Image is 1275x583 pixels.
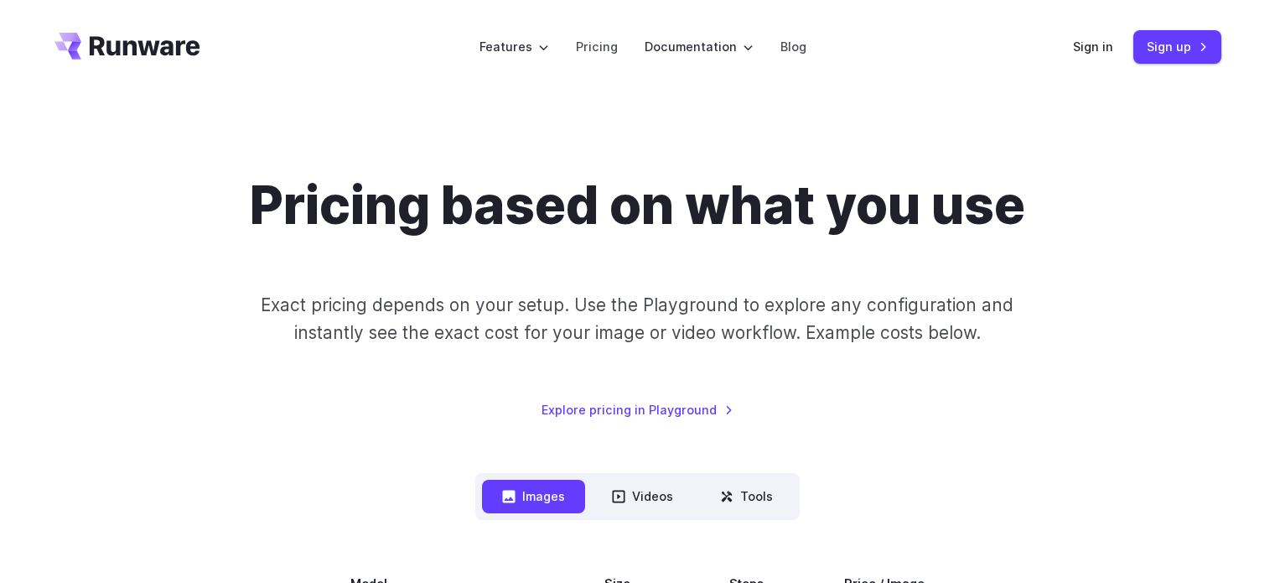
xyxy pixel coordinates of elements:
a: Pricing [576,37,618,56]
a: Go to / [54,33,200,60]
h1: Pricing based on what you use [250,174,1025,237]
a: Explore pricing in Playground [542,400,733,419]
p: Exact pricing depends on your setup. Use the Playground to explore any configuration and instantl... [229,291,1045,347]
button: Videos [592,480,693,513]
button: Tools [700,480,793,513]
label: Documentation [645,37,754,56]
label: Features [479,37,549,56]
a: Sign up [1133,30,1221,63]
a: Blog [780,37,806,56]
a: Sign in [1073,37,1113,56]
button: Images [482,480,585,513]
